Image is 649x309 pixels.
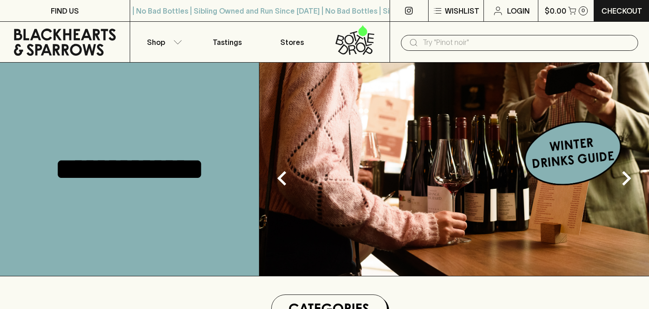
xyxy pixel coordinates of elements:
[280,37,304,48] p: Stores
[51,5,79,16] p: FIND US
[147,37,165,48] p: Shop
[581,8,585,13] p: 0
[264,160,300,196] button: Previous
[195,22,260,62] a: Tastings
[608,160,644,196] button: Next
[423,35,631,50] input: Try "Pinot noir"
[260,22,325,62] a: Stores
[130,22,195,62] button: Shop
[445,5,479,16] p: Wishlist
[601,5,642,16] p: Checkout
[213,37,242,48] p: Tastings
[507,5,530,16] p: Login
[545,5,566,16] p: $0.00
[259,63,649,276] img: optimise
